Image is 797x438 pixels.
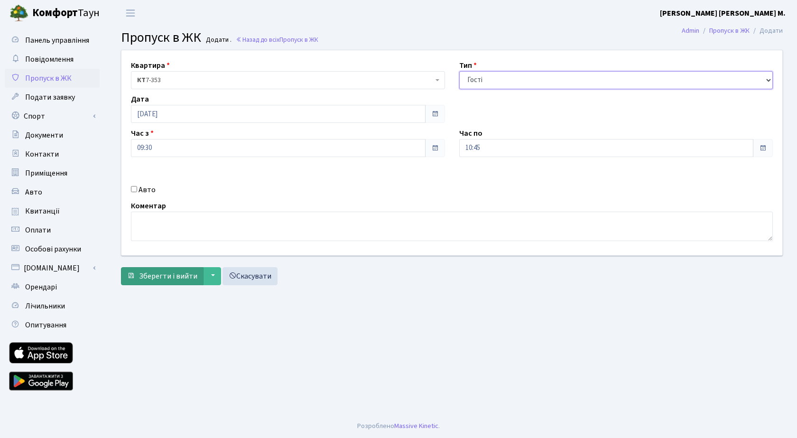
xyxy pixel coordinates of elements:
[660,8,786,19] a: [PERSON_NAME] [PERSON_NAME] М.
[25,206,60,216] span: Квитанції
[236,35,318,44] a: Назад до всіхПропуск в ЖК
[667,21,797,41] nav: breadcrumb
[459,60,477,71] label: Тип
[25,244,81,254] span: Особові рахунки
[139,271,197,281] span: Зберегти і вийти
[131,200,166,212] label: Коментар
[119,5,142,21] button: Переключити навігацію
[25,168,67,178] span: Приміщення
[25,73,72,84] span: Пропуск в ЖК
[25,187,42,197] span: Авто
[279,35,318,44] span: Пропуск в ЖК
[357,421,440,431] div: Розроблено .
[5,88,100,107] a: Подати заявку
[222,267,278,285] a: Скасувати
[25,301,65,311] span: Лічильники
[5,297,100,316] a: Лічильники
[9,4,28,23] img: logo.png
[5,221,100,240] a: Оплати
[131,60,170,71] label: Квартира
[5,145,100,164] a: Контакти
[709,26,750,36] a: Пропуск в ЖК
[5,202,100,221] a: Квитанції
[25,149,59,159] span: Контакти
[32,5,100,21] span: Таун
[459,128,482,139] label: Час по
[32,5,78,20] b: Комфорт
[5,31,100,50] a: Панель управління
[5,278,100,297] a: Орендарі
[25,320,66,330] span: Опитування
[25,92,75,103] span: Подати заявку
[131,71,445,89] span: <b>КТ</b>&nbsp;&nbsp;&nbsp;&nbsp;7-353
[121,267,204,285] button: Зберегти і вийти
[750,26,783,36] li: Додати
[5,240,100,259] a: Особові рахунки
[682,26,699,36] a: Admin
[394,421,438,431] a: Massive Kinetic
[25,130,63,140] span: Документи
[5,164,100,183] a: Приміщення
[5,126,100,145] a: Документи
[5,316,100,335] a: Опитування
[25,225,51,235] span: Оплати
[137,75,433,85] span: <b>КТ</b>&nbsp;&nbsp;&nbsp;&nbsp;7-353
[139,184,156,196] label: Авто
[5,183,100,202] a: Авто
[25,54,74,65] span: Повідомлення
[5,50,100,69] a: Повідомлення
[131,93,149,105] label: Дата
[25,35,89,46] span: Панель управління
[204,36,232,44] small: Додати .
[5,69,100,88] a: Пропуск в ЖК
[131,128,154,139] label: Час з
[5,259,100,278] a: [DOMAIN_NAME]
[5,107,100,126] a: Спорт
[25,282,57,292] span: Орендарі
[137,75,146,85] b: КТ
[121,28,201,47] span: Пропуск в ЖК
